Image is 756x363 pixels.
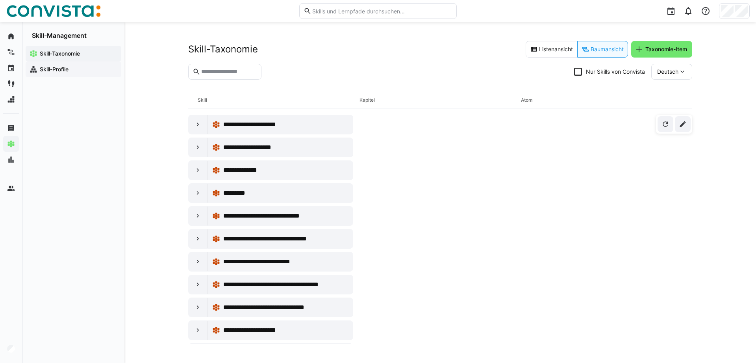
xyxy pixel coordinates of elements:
eds-button-option: Baumansicht [577,41,628,58]
span: Taxonomie-Item [644,45,688,53]
div: Kapitel [359,92,521,108]
eds-checkbox: Nur Skills von Convista [574,68,645,76]
h2: Skill-Taxonomie [188,43,258,55]
div: Skill [198,92,359,108]
input: Skills und Lernpfade durchsuchen… [311,7,452,15]
eds-button-option: Listenansicht [526,41,577,58]
button: Taxonomie-Item [631,41,692,58]
span: Deutsch [657,68,678,76]
div: Atom [521,92,683,108]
